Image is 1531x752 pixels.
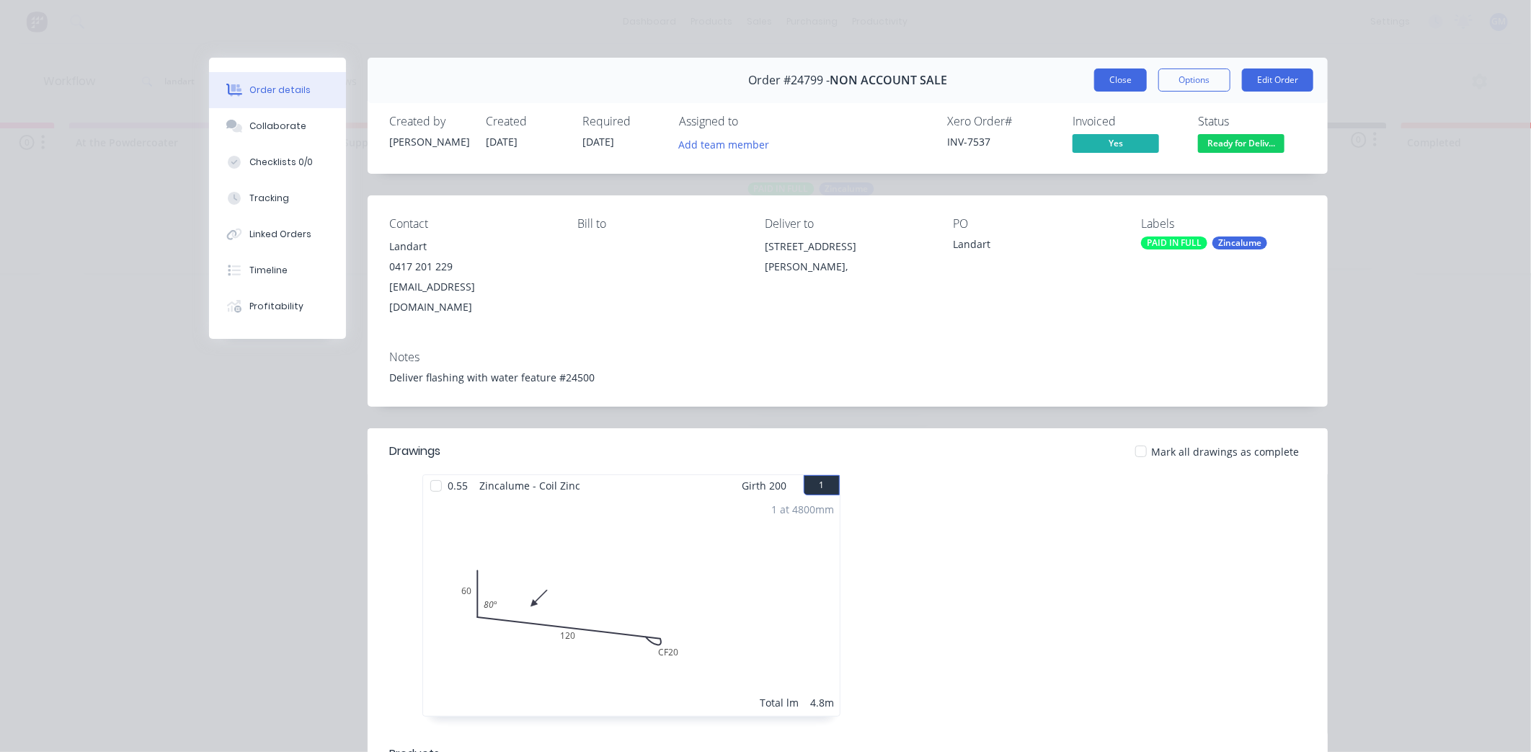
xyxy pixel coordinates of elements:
[679,134,777,154] button: Add team member
[953,217,1118,231] div: PO
[1242,68,1313,92] button: Edit Order
[765,236,931,257] div: [STREET_ADDRESS]
[1158,68,1230,92] button: Options
[804,475,840,495] button: 1
[486,135,518,149] span: [DATE]
[830,74,947,87] span: NON ACCOUNT SALE
[249,192,289,205] div: Tracking
[947,134,1055,149] div: INV-7537
[765,257,931,277] div: [PERSON_NAME],
[748,74,830,87] span: Order #24799 -
[810,695,834,710] div: 4.8m
[389,134,469,149] div: [PERSON_NAME]
[389,350,1306,364] div: Notes
[389,115,469,128] div: Created by
[389,443,440,460] div: Drawings
[577,217,742,231] div: Bill to
[765,217,931,231] div: Deliver to
[1198,115,1306,128] div: Status
[771,502,834,517] div: 1 at 4800mm
[249,156,313,169] div: Checklists 0/0
[742,475,786,496] span: Girth 200
[209,108,346,144] button: Collaborate
[474,475,586,496] span: Zincalume - Coil Zinc
[389,217,554,231] div: Contact
[389,257,554,277] div: 0417 201 229
[1151,444,1299,459] span: Mark all drawings as complete
[249,264,288,277] div: Timeline
[760,695,799,710] div: Total lm
[423,496,840,716] div: 060CF2012080º1 at 4800mmTotal lm4.8m
[486,115,565,128] div: Created
[249,84,311,97] div: Order details
[389,236,554,317] div: Landart0417 201 229[EMAIL_ADDRESS][DOMAIN_NAME]
[1198,134,1284,152] span: Ready for Deliv...
[1198,134,1284,156] button: Ready for Deliv...
[209,72,346,108] button: Order details
[765,236,931,283] div: [STREET_ADDRESS][PERSON_NAME],
[389,277,554,317] div: [EMAIL_ADDRESS][DOMAIN_NAME]
[671,134,777,154] button: Add team member
[1141,217,1306,231] div: Labels
[582,115,662,128] div: Required
[947,115,1055,128] div: Xero Order #
[389,236,554,257] div: Landart
[209,180,346,216] button: Tracking
[209,144,346,180] button: Checklists 0/0
[1073,115,1181,128] div: Invoiced
[209,216,346,252] button: Linked Orders
[249,120,306,133] div: Collaborate
[1212,236,1267,249] div: Zincalume
[209,252,346,288] button: Timeline
[1141,236,1207,249] div: PAID IN FULL
[1094,68,1147,92] button: Close
[1073,134,1159,152] span: Yes
[679,115,823,128] div: Assigned to
[389,370,1306,385] div: Deliver flashing with water feature #24500
[209,288,346,324] button: Profitability
[582,135,614,149] span: [DATE]
[249,300,303,313] div: Profitability
[953,236,1118,257] div: Landart
[249,228,311,241] div: Linked Orders
[442,475,474,496] span: 0.55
